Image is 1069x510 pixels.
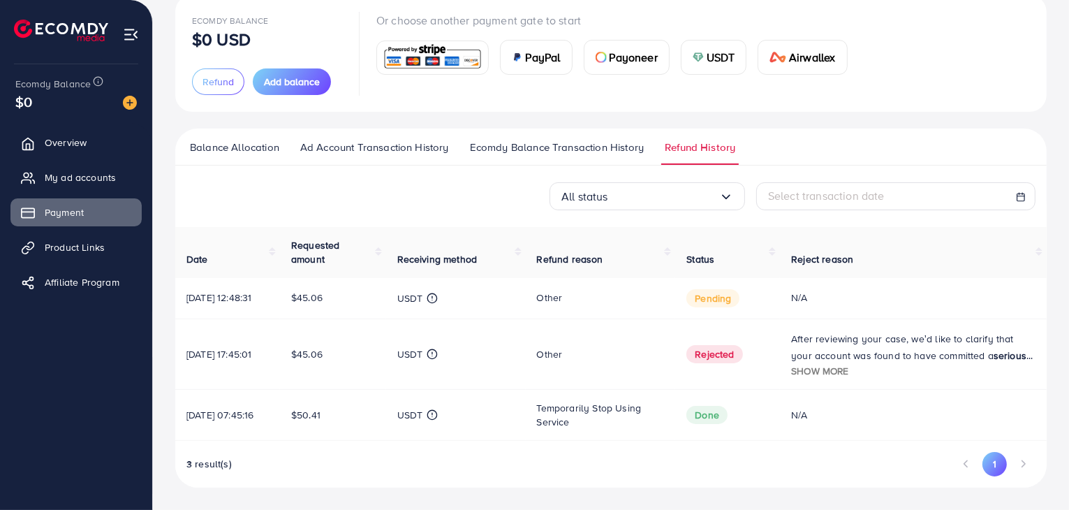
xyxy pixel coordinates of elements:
[10,198,142,226] a: Payment
[10,129,142,156] a: Overview
[512,52,523,63] img: card
[686,406,728,424] span: Done
[665,140,735,155] span: Refund History
[769,52,786,63] img: card
[789,49,835,66] span: Airwallex
[686,345,742,363] span: Rejected
[186,408,253,422] span: [DATE] 07:45:16
[186,457,232,471] span: 3 result(s)
[526,49,561,66] span: PayPal
[791,291,807,305] span: N/A
[550,182,745,210] div: Search for option
[186,347,251,361] span: [DATE] 17:45:01
[791,252,853,266] span: Reject reason
[537,347,563,361] span: Other
[376,41,489,75] a: card
[1010,447,1059,500] iframe: Chat
[15,92,32,112] span: $0
[791,330,1035,364] p: After reviewing your case, we’d like to clarify that your account was found to have committed a o...
[253,68,331,95] button: Add balance
[264,75,320,89] span: Add balance
[186,252,208,266] span: Date
[291,291,323,305] span: $45.06
[610,49,658,66] span: Payoneer
[190,140,279,155] span: Balance Allocation
[791,364,848,377] span: Show more
[45,205,84,219] span: Payment
[45,136,87,150] span: Overview
[982,452,1007,476] button: Go to page 1
[537,291,563,305] span: Other
[45,170,116,184] span: My ad accounts
[397,346,423,363] p: USDT
[791,408,807,422] span: N/A
[291,238,339,266] span: Requested amount
[397,252,478,266] span: Receiving method
[500,40,573,75] a: cardPayPal
[192,68,244,95] button: Refund
[758,40,847,75] a: cardAirwallex
[537,252,603,266] span: Refund reason
[10,268,142,296] a: Affiliate Program
[584,40,670,75] a: cardPayoneer
[397,290,423,307] p: USDT
[45,240,105,254] span: Product Links
[681,40,747,75] a: cardUSDT
[192,31,251,48] p: $0 USD
[186,291,251,305] span: [DATE] 12:48:31
[300,140,449,155] span: Ad Account Transaction History
[561,186,608,207] span: All status
[45,275,119,289] span: Affiliate Program
[202,75,234,89] span: Refund
[686,289,739,307] span: pending
[10,163,142,191] a: My ad accounts
[14,20,108,41] img: logo
[596,52,607,63] img: card
[608,186,719,207] input: Search for option
[693,52,704,63] img: card
[470,140,644,155] span: Ecomdy Balance Transaction History
[537,401,642,429] span: Temporarily stop using service
[192,15,268,27] span: Ecomdy Balance
[291,408,320,422] span: $50.41
[686,252,714,266] span: Status
[381,43,484,73] img: card
[15,77,91,91] span: Ecomdy Balance
[291,347,323,361] span: $45.06
[10,233,142,261] a: Product Links
[768,188,885,203] span: Select transaction date
[123,27,139,43] img: menu
[397,407,423,423] p: USDT
[707,49,735,66] span: USDT
[123,96,137,110] img: image
[954,452,1035,476] ul: Pagination
[376,12,859,29] p: Or choose another payment gate to start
